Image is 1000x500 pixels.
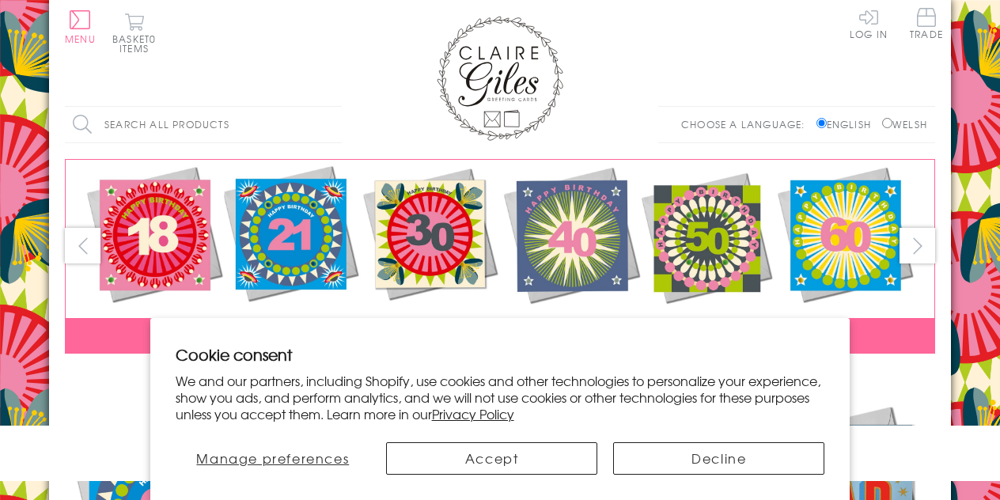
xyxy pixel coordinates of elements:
[65,366,935,390] div: Carousel Pagination
[176,442,370,475] button: Manage preferences
[432,404,514,423] a: Privacy Policy
[176,373,825,422] p: We and our partners, including Shopify, use cookies and other technologies to personalize your ex...
[112,13,156,53] button: Basket0 items
[65,107,342,142] input: Search all products
[65,32,96,46] span: Menu
[681,117,813,131] p: Choose a language:
[816,117,879,131] label: English
[816,118,827,128] input: English
[882,117,927,131] label: Welsh
[882,118,892,128] input: Welsh
[119,32,156,55] span: 0 items
[910,8,943,42] a: Trade
[910,8,943,39] span: Trade
[850,8,888,39] a: Log In
[900,228,935,263] button: next
[65,10,96,44] button: Menu
[326,107,342,142] input: Search
[437,16,563,141] img: Claire Giles Greetings Cards
[196,449,349,468] span: Manage preferences
[386,442,597,475] button: Accept
[65,228,100,263] button: prev
[176,343,825,366] h2: Cookie consent
[613,442,824,475] button: Decline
